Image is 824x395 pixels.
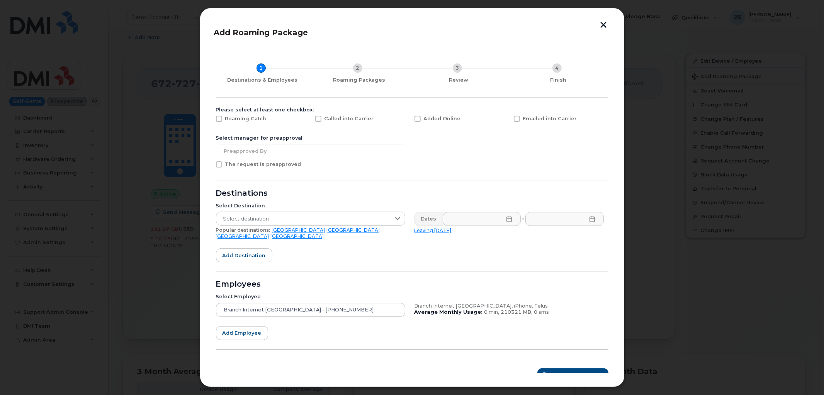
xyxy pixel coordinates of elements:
[223,329,262,337] span: Add employee
[216,212,390,226] span: Select destination
[501,309,533,315] span: 210321 MB,
[550,371,602,379] span: Roaming Packages
[405,116,409,120] input: Added Online
[216,135,608,141] div: Select manager for preapproval
[523,116,577,121] span: Emailed into Carrier
[534,309,549,315] span: 0 sms
[484,309,499,315] span: 0 min,
[223,252,266,259] span: Add destination
[520,212,526,226] div: -
[443,212,521,226] input: Please fill out this field
[272,227,325,233] a: [GEOGRAPHIC_DATA]
[453,63,462,73] div: 3
[225,161,301,167] span: The request is preapproved
[537,368,608,382] button: Roaming Packages
[325,116,374,121] span: Called into Carrier
[505,116,508,120] input: Emailed into Carrier
[353,63,362,73] div: 2
[216,107,608,113] div: Please select at least one checkbox:
[225,116,267,121] span: Roaming Catch
[525,212,604,226] input: Please fill out this field
[216,144,409,158] input: Preapproved by
[216,303,405,317] input: Search device
[306,116,310,120] input: Called into Carrier
[216,203,405,209] div: Select Destination
[216,248,272,262] button: Add destination
[415,227,452,233] a: Leaving [DATE]
[216,294,405,300] div: Select Employee
[216,227,270,233] span: Popular destinations:
[415,309,483,315] b: Average Monthly Usage:
[216,233,269,239] a: [GEOGRAPHIC_DATA]
[512,77,605,83] div: Finish
[216,326,268,340] button: Add employee
[216,281,608,287] div: Employees
[271,233,324,239] a: [GEOGRAPHIC_DATA]
[790,361,818,389] iframe: Messenger Launcher
[313,77,406,83] div: Roaming Packages
[327,227,380,233] a: [GEOGRAPHIC_DATA]
[552,63,562,73] div: 4
[424,116,461,121] span: Added Online
[412,77,506,83] div: Review
[415,303,604,309] div: Branch Internet [GEOGRAPHIC_DATA], iPhone, Telus
[216,190,608,197] div: Destinations
[214,28,308,37] span: Add Roaming Package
